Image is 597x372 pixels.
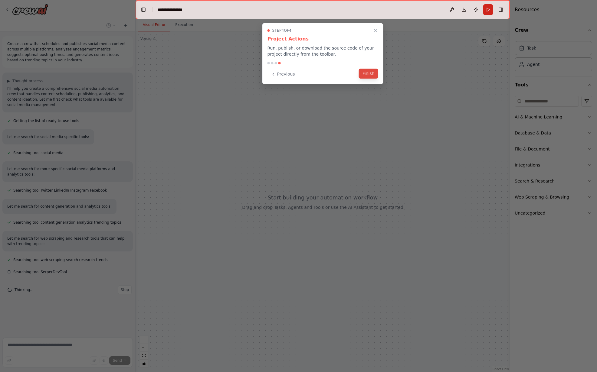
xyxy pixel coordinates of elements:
[267,45,378,57] p: Run, publish, or download the source code of your project directly from the toolbar.
[272,28,292,33] span: Step 4 of 4
[359,69,378,79] button: Finish
[372,27,379,34] button: Close walkthrough
[267,69,299,79] button: Previous
[139,5,148,14] button: Hide left sidebar
[267,35,378,43] h3: Project Actions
